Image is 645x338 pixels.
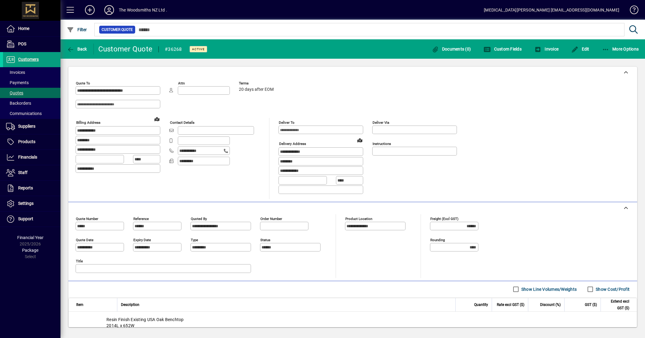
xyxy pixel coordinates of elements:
a: Settings [3,196,60,211]
span: Settings [18,201,34,206]
span: Reports [18,185,33,190]
span: Item [76,301,83,308]
span: Home [18,26,29,31]
mat-label: Quote number [76,216,98,221]
app-page-header-button: Back [60,44,94,54]
span: Discount (%) [540,301,561,308]
span: Communications [6,111,42,116]
button: Invoice [533,44,560,54]
span: Package [22,248,38,253]
a: View on map [355,135,365,145]
span: Quantity [474,301,488,308]
span: More Options [602,47,639,51]
mat-label: Product location [345,216,372,221]
span: Rate excl GST ($) [497,301,524,308]
span: Customer Quote [102,27,133,33]
mat-label: Quote date [76,238,93,242]
mat-label: Deliver via [373,120,389,125]
span: Financials [18,155,37,159]
a: Knowledge Base [625,1,637,21]
button: Edit [570,44,591,54]
div: The Woodsmiths NZ Ltd . [119,5,167,15]
mat-label: Instructions [373,142,391,146]
span: Back [67,47,87,51]
mat-label: Title [76,259,83,263]
span: Suppliers [18,124,35,129]
a: Backorders [3,98,60,108]
button: Profile [99,5,119,15]
mat-label: Order number [260,216,282,221]
a: Invoices [3,67,60,77]
div: [MEDICAL_DATA][PERSON_NAME] [EMAIL_ADDRESS][DOMAIN_NAME] [484,5,619,15]
span: POS [18,41,26,46]
a: Payments [3,77,60,88]
span: Edit [571,47,589,51]
span: Description [121,301,139,308]
a: Suppliers [3,119,60,134]
span: Staff [18,170,28,175]
a: Products [3,134,60,149]
span: Quotes [6,90,23,95]
div: #36268 [165,44,182,54]
mat-label: Rounding [430,238,445,242]
button: More Options [601,44,640,54]
a: View on map [152,114,162,124]
mat-label: Quoted by [191,216,207,221]
a: Communications [3,108,60,119]
span: Terms [239,81,275,85]
span: Extend excl GST ($) [604,298,629,311]
span: Customers [18,57,39,62]
span: Products [18,139,35,144]
button: Back [65,44,89,54]
span: Custom Fields [484,47,522,51]
label: Show Cost/Profit [595,286,630,292]
a: Financials [3,150,60,165]
mat-label: Deliver To [279,120,295,125]
span: Backorders [6,101,31,106]
mat-label: Type [191,238,198,242]
div: Customer Quote [98,44,153,54]
a: Staff [3,165,60,180]
span: Support [18,216,33,221]
button: Custom Fields [482,44,523,54]
span: Invoice [534,47,559,51]
a: Support [3,212,60,227]
a: Home [3,21,60,36]
span: Financial Year [17,235,44,240]
a: Quotes [3,88,60,98]
mat-label: Reference [133,216,149,221]
span: Documents (0) [432,47,471,51]
span: GST ($) [585,301,597,308]
button: Filter [65,24,89,35]
mat-label: Freight (excl GST) [430,216,458,221]
mat-label: Quote To [76,81,90,85]
span: Filter [67,27,87,32]
mat-label: Attn [178,81,185,85]
button: Documents (0) [430,44,472,54]
button: Add [80,5,99,15]
span: Payments [6,80,29,85]
a: POS [3,37,60,52]
mat-label: Expiry date [133,238,151,242]
span: Invoices [6,70,25,75]
span: Active [192,47,205,51]
mat-label: Status [260,238,270,242]
a: Reports [3,181,60,196]
span: 20 days after EOM [239,87,274,92]
label: Show Line Volumes/Weights [520,286,577,292]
